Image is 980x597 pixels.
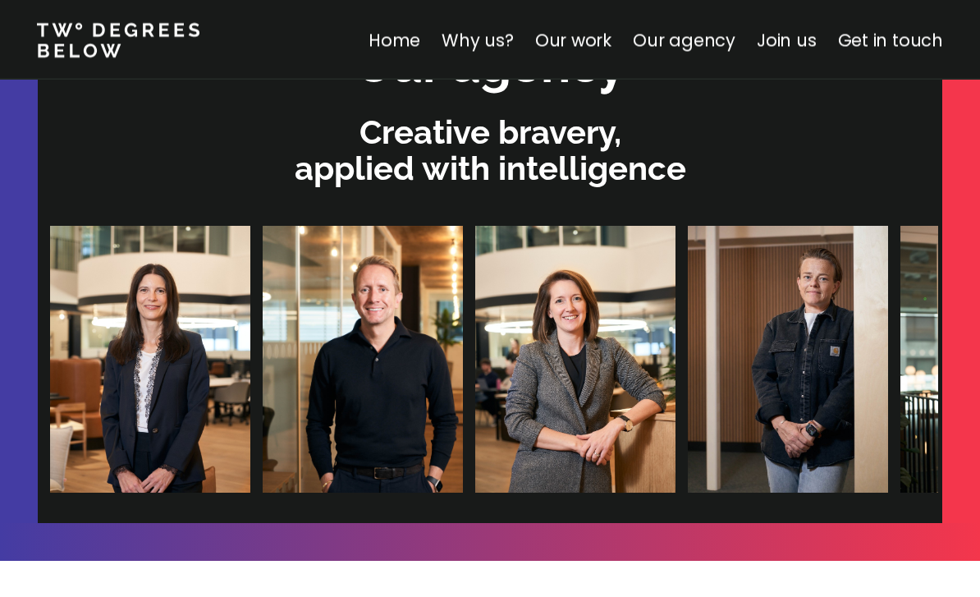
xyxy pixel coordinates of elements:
img: Gemma [474,226,674,493]
p: Creative bravery, applied with intelligence [46,114,934,186]
img: James [261,226,461,493]
a: Our agency [633,28,735,52]
img: Dani [686,226,886,493]
a: Home [369,28,420,52]
a: Join us [757,28,817,52]
a: Get in touch [838,28,943,52]
img: Clare [48,226,249,493]
a: Our work [535,28,611,52]
a: Why us? [442,28,514,52]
